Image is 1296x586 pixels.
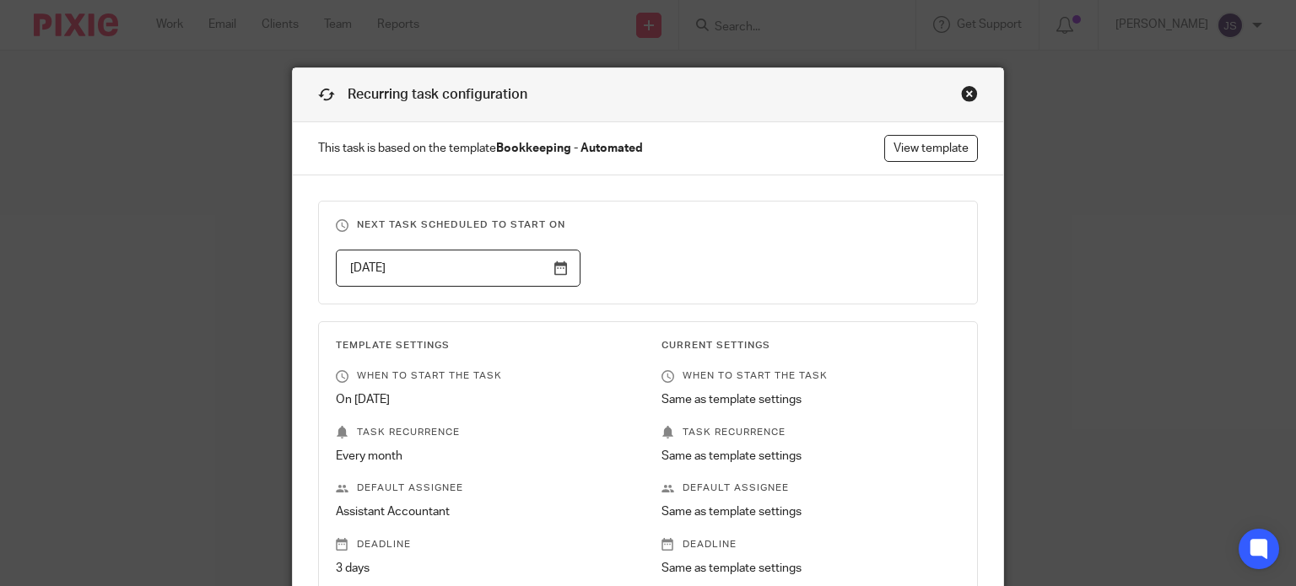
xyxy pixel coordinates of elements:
a: View template [884,135,978,162]
p: Assistant Accountant [336,503,635,520]
p: Deadline [661,538,961,551]
p: Default assignee [336,481,635,495]
strong: Bookkeeping - Automated [496,142,643,154]
h3: Next task scheduled to start on [336,218,961,232]
p: Same as template settings [661,391,961,408]
h3: Template Settings [336,339,635,352]
div: Close this dialog window [961,85,978,102]
p: Every month [336,448,635,465]
span: This task is based on the template [318,140,643,157]
p: When to start the task [661,369,961,383]
p: On [DATE] [336,391,635,408]
h3: Current Settings [661,339,961,352]
h1: Recurring task configuration [318,85,527,105]
p: Task recurrence [336,426,635,439]
p: Deadline [336,538,635,551]
p: Task recurrence [661,426,961,439]
p: When to start the task [336,369,635,383]
p: 3 days [336,560,635,577]
p: Default assignee [661,481,961,495]
p: Same as template settings [661,560,961,577]
p: Same as template settings [661,503,961,520]
p: Same as template settings [661,448,961,465]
